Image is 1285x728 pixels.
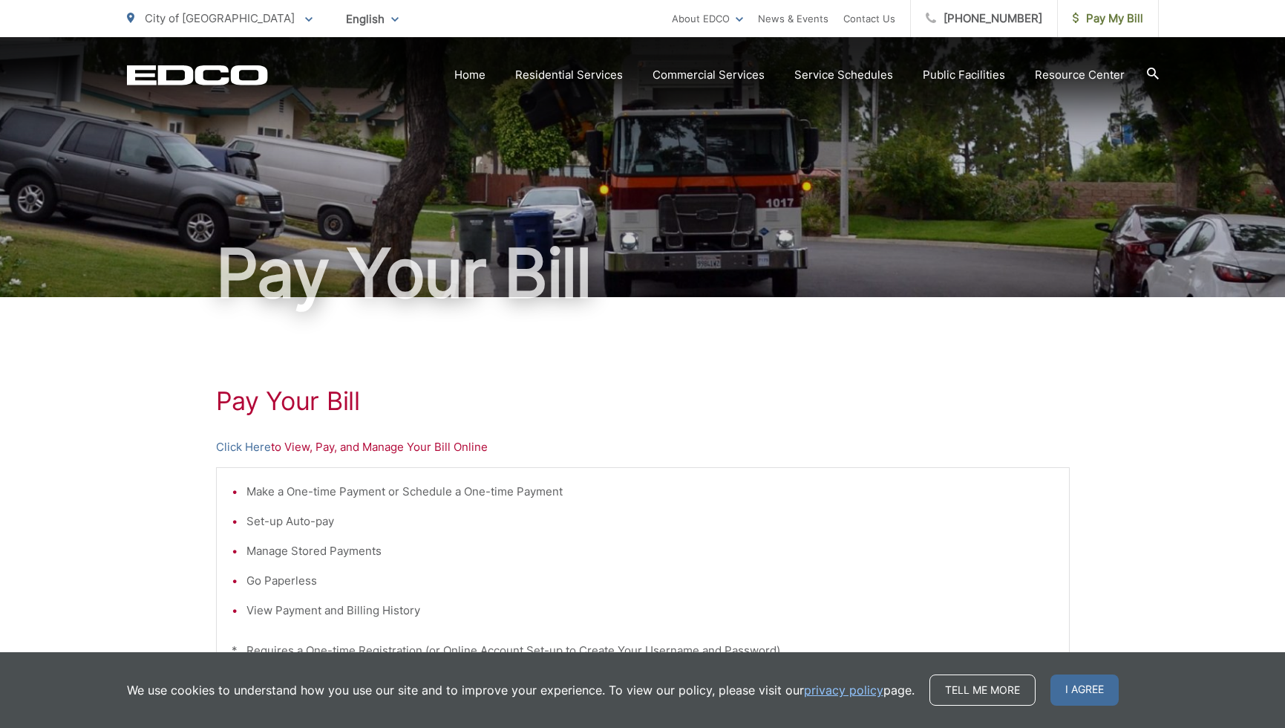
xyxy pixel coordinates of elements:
span: Pay My Bill [1073,10,1143,27]
a: News & Events [758,10,828,27]
span: I agree [1050,675,1119,706]
p: We use cookies to understand how you use our site and to improve your experience. To view our pol... [127,681,915,699]
span: City of [GEOGRAPHIC_DATA] [145,11,295,25]
a: Contact Us [843,10,895,27]
li: Go Paperless [246,572,1054,590]
p: to View, Pay, and Manage Your Bill Online [216,438,1070,456]
a: Residential Services [515,66,623,84]
a: privacy policy [804,681,883,699]
li: Set-up Auto-pay [246,513,1054,530]
a: About EDCO [672,10,743,27]
li: Make a One-time Payment or Schedule a One-time Payment [246,483,1054,501]
span: English [335,6,410,32]
li: Manage Stored Payments [246,542,1054,560]
a: Home [454,66,485,84]
a: Commercial Services [653,66,765,84]
h1: Pay Your Bill [127,236,1159,311]
p: * Requires a One-time Registration (or Online Account Set-up to Create Your Username and Password) [232,642,1054,660]
a: Resource Center [1035,66,1125,84]
a: EDCD logo. Return to the homepage. [127,65,268,85]
a: Tell me more [929,675,1036,706]
a: Click Here [216,438,271,456]
a: Public Facilities [923,66,1005,84]
li: View Payment and Billing History [246,602,1054,620]
h1: Pay Your Bill [216,386,1070,416]
a: Service Schedules [794,66,893,84]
